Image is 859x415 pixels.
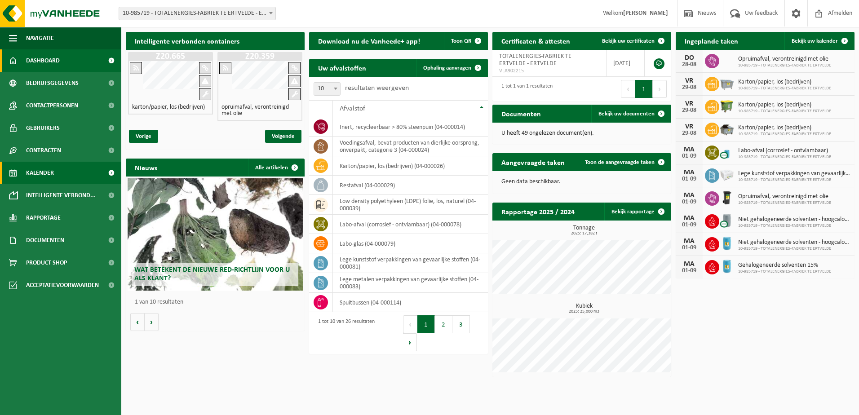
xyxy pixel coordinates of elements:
span: Karton/papier, los (bedrijven) [738,102,831,109]
p: Geen data beschikbaar. [501,179,662,185]
div: VR [680,123,698,130]
span: Bekijk uw kalender [792,38,838,44]
div: MA [680,192,698,199]
span: Contracten [26,139,61,162]
span: Vorige [129,130,158,143]
button: Previous [403,315,417,333]
h1: Z20.359 [220,52,300,61]
h2: Uw afvalstoffen [309,59,375,76]
span: Navigatie [26,27,54,49]
div: MA [680,169,698,176]
button: Toon QR [444,32,487,50]
span: Opruimafval, verontreinigd met olie [738,193,831,200]
span: 10-985719 - TOTALENERGIES-FABRIEK TE ERTVELDE [738,246,850,252]
span: 10-985719 - TOTALENERGIES-FABRIEK TE ERTVELDE [738,109,831,114]
span: 2025: 17,382 t [497,231,671,236]
span: Gehalogeneerde solventen 15% [738,262,831,269]
span: 10-985719 - TOTALENERGIES-FABRIEK TE ERTVELDE [738,63,831,68]
span: VLA902215 [499,67,599,75]
h2: Nieuws [126,159,166,176]
td: lege metalen verpakkingen van gevaarlijke stoffen (04-000083) [333,273,488,293]
h2: Download nu de Vanheede+ app! [309,32,429,49]
img: PB-LB-0680-HPE-GY-02 [719,167,735,182]
h2: Certificaten & attesten [492,32,579,49]
td: inert, recycleerbaar > 80% steenpuin (04-000014) [333,117,488,137]
a: Bekijk uw kalender [784,32,854,50]
span: 10-985719 - TOTALENERGIES-FABRIEK TE ERTVELDE [738,223,850,229]
div: 01-09 [680,176,698,182]
button: Next [403,333,417,351]
div: 01-09 [680,199,698,205]
span: Rapportage [26,207,61,229]
h1: Z20.665 [130,52,211,61]
img: WB-2500-GAL-GY-01 [719,75,735,91]
span: Opruimafval, verontreinigd met olie [738,56,831,63]
div: 01-09 [680,245,698,251]
div: VR [680,77,698,84]
h4: opruimafval, verontreinigd met olie [221,104,298,117]
div: 28-08 [680,62,698,68]
span: Karton/papier, los (bedrijven) [738,79,831,86]
div: 01-09 [680,222,698,228]
img: WB-5000-GAL-GY-01 [719,121,735,137]
span: Bekijk uw certificaten [602,38,655,44]
div: 01-09 [680,268,698,274]
span: Documenten [26,229,64,252]
div: 1 tot 1 van 1 resultaten [497,79,553,99]
span: 10-985719 - TOTALENERGIES-FABRIEK TE ERTVELDE [738,86,831,91]
td: spuitbussen (04-000114) [333,293,488,312]
div: MA [680,238,698,245]
span: Afvalstof [340,105,365,112]
div: MA [680,260,698,268]
span: 10-985719 - TOTALENERGIES-FABRIEK TE ERTVELDE [738,177,850,183]
a: Bekijk rapportage [604,203,670,221]
span: 10 [314,83,340,95]
button: 3 [452,315,470,333]
h2: Ingeplande taken [676,32,747,49]
h2: Intelligente verbonden containers [126,32,305,49]
span: Acceptatievoorwaarden [26,274,99,296]
h4: karton/papier, los (bedrijven) [132,104,205,110]
td: voedingsafval, bevat producten van dierlijke oorsprong, onverpakt, categorie 3 (04-000024) [333,137,488,156]
span: Product Shop [26,252,67,274]
span: Toon de aangevraagde taken [585,159,655,165]
img: LP-LD-00200-CU [719,213,735,228]
span: 10-985719 - TOTALENERGIES-FABRIEK TE ERTVELDE - ERTVELDE [119,7,275,20]
a: Ophaling aanvragen [416,59,487,77]
td: labo-afval (corrosief - ontvlambaar) (04-000078) [333,215,488,234]
td: labo-glas (04-000079) [333,234,488,253]
div: 1 tot 10 van 26 resultaten [314,314,375,352]
a: Wat betekent de nieuwe RED-richtlijn voor u als klant? [128,178,303,291]
div: 29-08 [680,107,698,114]
td: lege kunststof verpakkingen van gevaarlijke stoffen (04-000081) [333,253,488,273]
span: Toon QR [451,38,471,44]
span: Intelligente verbond... [26,184,96,207]
span: 10-985719 - TOTALENERGIES-FABRIEK TE ERTVELDE [738,155,831,160]
button: 2 [435,315,452,333]
span: 10 [314,82,341,96]
span: 2025: 25,000 m3 [497,309,671,314]
h3: Tonnage [497,225,671,236]
label: resultaten weergeven [345,84,409,92]
span: Bedrijfsgegevens [26,72,79,94]
div: 01-09 [680,153,698,159]
img: WB-1100-HPE-GN-50 [719,98,735,114]
span: Gebruikers [26,117,60,139]
button: Previous [621,80,635,98]
div: VR [680,100,698,107]
span: 10-985719 - TOTALENERGIES-FABRIEK TE ERTVELDE [738,132,831,137]
button: Volgende [145,313,159,331]
span: 10-985719 - TOTALENERGIES-FABRIEK TE ERTVELDE [738,269,831,274]
p: 1 van 10 resultaten [135,299,300,305]
img: WB-0240-HPE-BK-01 [719,190,735,205]
div: MA [680,215,698,222]
span: Dashboard [26,49,60,72]
a: Toon de aangevraagde taken [578,153,670,171]
span: 10-985719 - TOTALENERGIES-FABRIEK TE ERTVELDE [738,200,831,206]
td: low density polyethyleen (LDPE) folie, los, naturel (04-000039) [333,195,488,215]
span: Lege kunststof verpakkingen van gevaarlijke stoffen [738,170,850,177]
span: Wat betekent de nieuwe RED-richtlijn voor u als klant? [134,266,290,282]
div: 29-08 [680,84,698,91]
h2: Rapportage 2025 / 2024 [492,203,584,220]
div: DO [680,54,698,62]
